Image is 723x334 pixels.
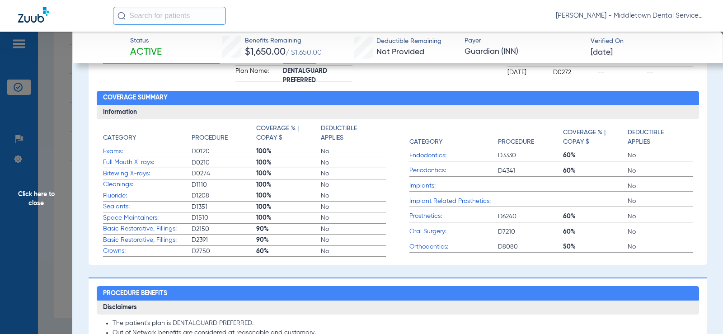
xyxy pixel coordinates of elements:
[192,169,256,178] span: D0274
[103,202,192,212] span: Sealants:
[563,212,628,221] span: 60%
[376,48,424,56] span: Not Provided
[563,166,628,175] span: 60%
[97,91,699,105] h2: Coverage Summary
[498,137,534,147] h4: Procedure
[628,182,692,191] span: No
[507,68,545,77] span: [DATE]
[117,12,126,20] img: Search Icon
[409,166,498,175] span: Periodontics:
[321,124,381,143] h4: Deductible Applies
[256,169,321,178] span: 100%
[103,180,192,189] span: Cleanings:
[409,212,498,221] span: Prosthetics:
[283,71,352,81] span: DENTALGUARD PREFERRED
[465,36,582,46] span: Payer
[256,247,321,256] span: 60%
[192,247,256,256] span: D2750
[113,7,226,25] input: Search for patients
[409,197,498,206] span: Implant Related Prosthetics:
[321,124,385,146] app-breakdown-title: Deductible Applies
[628,227,692,236] span: No
[498,124,563,150] app-breakdown-title: Procedure
[628,166,692,175] span: No
[321,202,385,212] span: No
[192,124,256,146] app-breakdown-title: Procedure
[103,246,192,256] span: Crowns:
[192,202,256,212] span: D1351
[103,213,192,223] span: Space Maintainers:
[563,227,628,236] span: 60%
[409,181,498,191] span: Implants:
[628,124,692,150] app-breakdown-title: Deductible Applies
[103,133,136,143] h4: Category
[192,147,256,156] span: D0120
[563,124,628,150] app-breakdown-title: Coverage % | Copay $
[628,151,692,160] span: No
[321,247,385,256] span: No
[591,47,613,58] span: [DATE]
[256,180,321,189] span: 100%
[498,212,563,221] span: D6240
[97,105,699,119] h3: Information
[553,68,594,77] span: D0272
[498,227,563,236] span: D7210
[321,158,385,167] span: No
[678,291,723,334] iframe: Chat Widget
[628,242,692,251] span: No
[465,46,582,57] span: Guardian (INN)
[647,68,692,77] span: --
[103,224,192,234] span: Basic Restorative, Fillings:
[192,225,256,234] span: D2150
[256,158,321,167] span: 100%
[192,133,228,143] h4: Procedure
[256,213,321,222] span: 100%
[192,180,256,189] span: D1110
[192,158,256,167] span: D0210
[321,213,385,222] span: No
[235,66,280,81] span: Plan Name:
[563,242,628,251] span: 50%
[130,46,162,59] span: Active
[97,286,699,301] h2: Procedure Benefits
[103,235,192,245] span: Basic Restorative, Fillings:
[103,169,192,179] span: Bitewing X-rays:
[498,242,563,251] span: D8080
[628,197,692,206] span: No
[563,128,623,147] h4: Coverage % | Copay $
[113,320,693,328] li: The patient's plan is DENTALGUARD PREFERRED.
[245,47,286,57] span: $1,650.00
[103,191,192,201] span: Fluoride:
[130,36,162,46] span: Status
[409,124,498,150] app-breakdown-title: Category
[321,225,385,234] span: No
[256,235,321,245] span: 90%
[256,225,321,234] span: 90%
[409,151,498,160] span: Endodontics:
[283,49,316,64] a: Check Disclaimers
[103,147,192,156] span: Exams:
[321,191,385,200] span: No
[321,169,385,178] span: No
[498,151,563,160] span: D3330
[256,124,321,146] app-breakdown-title: Coverage % | Copay $
[103,158,192,167] span: Full Mouth X-rays:
[286,49,322,56] span: / $1,650.00
[409,227,498,236] span: Oral Surgery:
[598,68,643,77] span: --
[18,7,49,23] img: Zuub Logo
[97,301,699,315] h3: Disclaimers
[563,151,628,160] span: 60%
[321,180,385,189] span: No
[556,11,705,20] span: [PERSON_NAME] - Middletown Dental Services
[103,124,192,146] app-breakdown-title: Category
[321,235,385,245] span: No
[591,37,709,46] span: Verified On
[376,37,441,46] span: Deductible Remaining
[192,191,256,200] span: D1208
[256,124,316,143] h4: Coverage % | Copay $
[628,212,692,221] span: No
[321,147,385,156] span: No
[192,213,256,222] span: D1510
[256,147,321,156] span: 100%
